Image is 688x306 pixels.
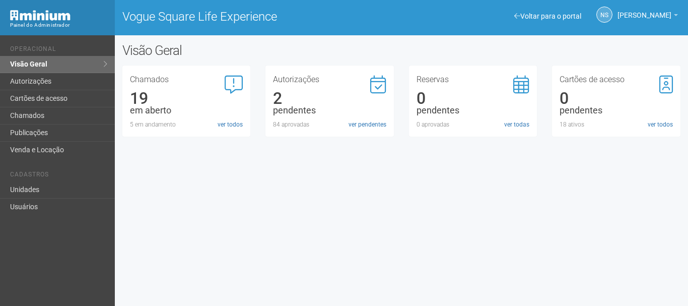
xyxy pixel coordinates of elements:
[617,2,671,19] span: Nicolle Silva
[560,106,673,115] div: pendentes
[10,21,107,30] div: Painel do Administrador
[130,94,243,103] div: 19
[130,120,243,129] div: 5 em andamento
[122,10,394,23] h1: Vogue Square Life Experience
[218,120,243,129] a: ver todos
[504,120,529,129] a: ver todas
[560,120,673,129] div: 18 ativos
[273,120,386,129] div: 84 aprovadas
[417,106,530,115] div: pendentes
[130,76,243,84] h3: Chamados
[560,76,673,84] h3: Cartões de acesso
[273,106,386,115] div: pendentes
[10,10,71,21] img: Minium
[417,94,530,103] div: 0
[130,106,243,115] div: em aberto
[273,76,386,84] h3: Autorizações
[560,94,673,103] div: 0
[648,120,673,129] a: ver todos
[349,120,386,129] a: ver pendentes
[596,7,612,23] a: NS
[417,76,530,84] h3: Reservas
[10,171,107,181] li: Cadastros
[10,45,107,56] li: Operacional
[617,13,678,21] a: [PERSON_NAME]
[273,94,386,103] div: 2
[514,12,581,20] a: Voltar para o portal
[122,43,346,58] h2: Visão Geral
[417,120,530,129] div: 0 aprovadas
